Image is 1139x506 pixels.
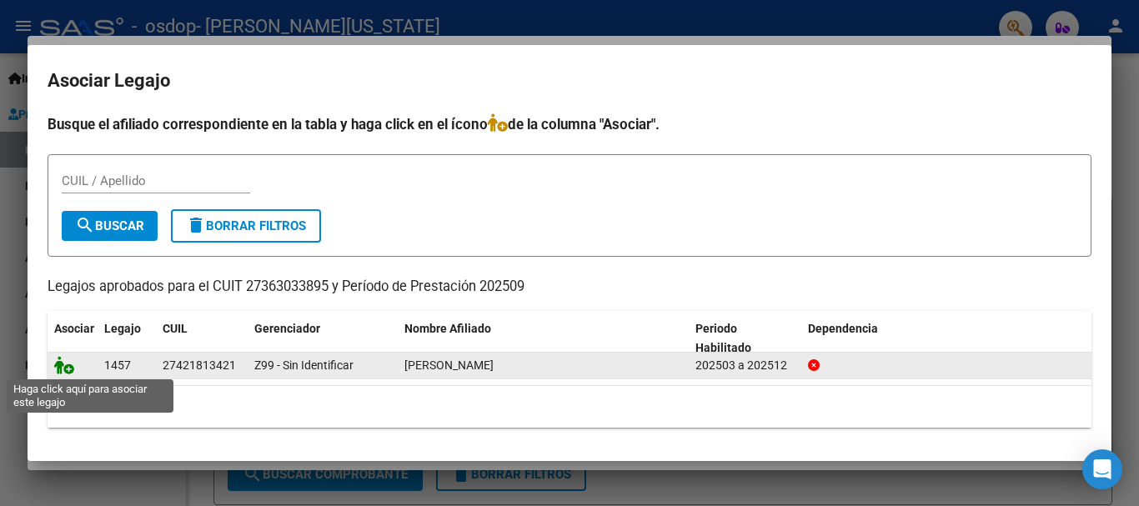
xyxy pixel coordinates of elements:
[104,322,141,335] span: Legajo
[48,311,98,366] datatable-header-cell: Asociar
[801,311,1092,366] datatable-header-cell: Dependencia
[156,311,248,366] datatable-header-cell: CUIL
[404,358,494,372] span: FLORES LARA BELEN
[254,322,320,335] span: Gerenciador
[689,311,801,366] datatable-header-cell: Periodo Habilitado
[1082,449,1122,489] div: Open Intercom Messenger
[248,311,398,366] datatable-header-cell: Gerenciador
[48,386,1091,428] div: 1 registros
[48,65,1091,97] h2: Asociar Legajo
[254,358,354,372] span: Z99 - Sin Identificar
[48,113,1091,135] h4: Busque el afiliado correspondiente en la tabla y haga click en el ícono de la columna "Asociar".
[54,322,94,335] span: Asociar
[75,215,95,235] mat-icon: search
[62,211,158,241] button: Buscar
[75,218,144,233] span: Buscar
[98,311,156,366] datatable-header-cell: Legajo
[186,215,206,235] mat-icon: delete
[398,311,689,366] datatable-header-cell: Nombre Afiliado
[48,277,1091,298] p: Legajos aprobados para el CUIT 27363033895 y Período de Prestación 202509
[163,322,188,335] span: CUIL
[171,209,321,243] button: Borrar Filtros
[163,356,236,375] div: 27421813421
[186,218,306,233] span: Borrar Filtros
[404,322,491,335] span: Nombre Afiliado
[808,322,878,335] span: Dependencia
[695,356,795,375] div: 202503 a 202512
[104,358,131,372] span: 1457
[695,322,751,354] span: Periodo Habilitado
